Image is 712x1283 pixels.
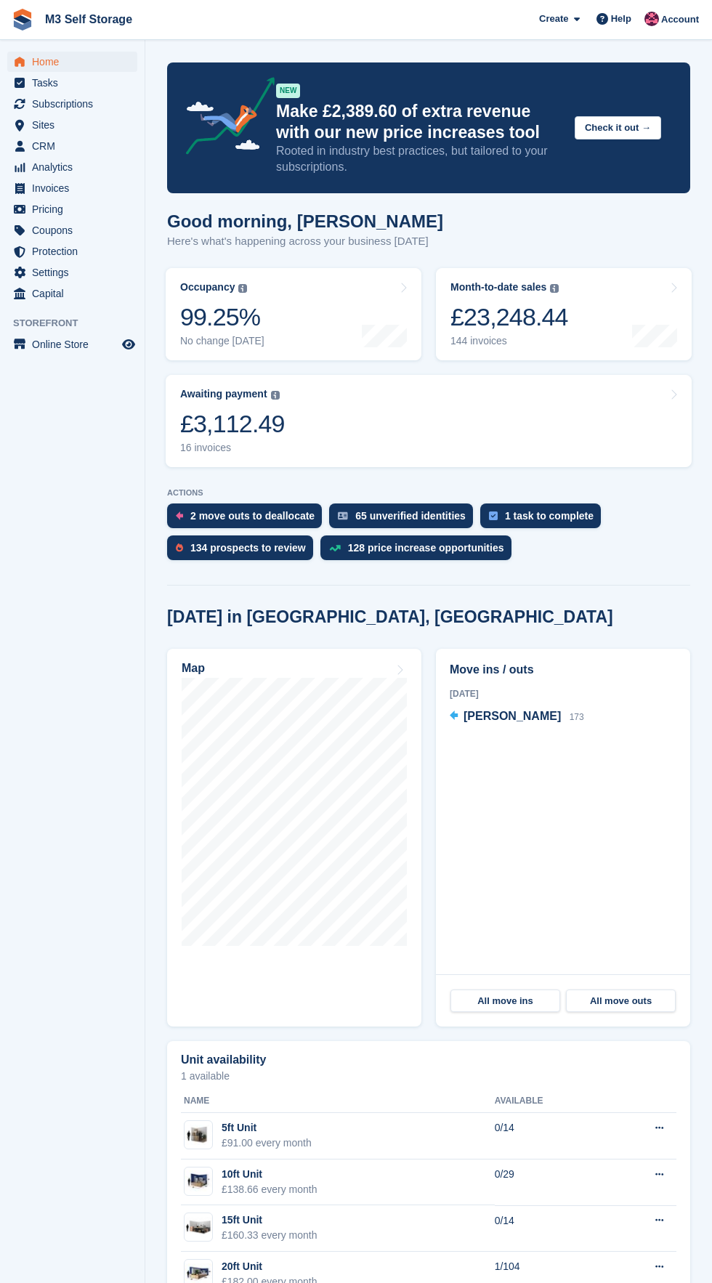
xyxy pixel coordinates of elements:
p: ACTIONS [167,488,690,498]
img: icon-info-grey-7440780725fd019a000dd9b08b2336e03edf1995a4989e88bcd33f0948082b44.svg [271,391,280,400]
img: icon-info-grey-7440780725fd019a000dd9b08b2336e03edf1995a4989e88bcd33f0948082b44.svg [238,284,247,293]
a: [PERSON_NAME] 173 [450,708,584,727]
h1: Good morning, [PERSON_NAME] [167,211,443,231]
span: Coupons [32,220,119,240]
a: Occupancy 99.25% No change [DATE] [166,268,421,360]
span: [PERSON_NAME] [464,710,561,722]
h2: [DATE] in [GEOGRAPHIC_DATA], [GEOGRAPHIC_DATA] [167,607,613,627]
div: 65 unverified identities [355,510,466,522]
a: 1 task to complete [480,503,608,535]
div: No change [DATE] [180,335,264,347]
span: CRM [32,136,119,156]
h2: Map [182,662,205,675]
span: Tasks [32,73,119,93]
a: 128 price increase opportunities [320,535,519,567]
img: 10-ft-container.jpg [185,1170,212,1191]
div: 99.25% [180,302,264,332]
span: Subscriptions [32,94,119,114]
div: £91.00 every month [222,1136,312,1151]
img: move_outs_to_deallocate_icon-f764333ba52eb49d3ac5e1228854f67142a1ed5810a6f6cc68b1a99e826820c5.svg [176,511,183,520]
p: 1 available [181,1071,676,1081]
div: 16 invoices [180,442,285,454]
a: 2 move outs to deallocate [167,503,329,535]
div: [DATE] [450,687,676,700]
div: 144 invoices [450,335,568,347]
a: menu [7,73,137,93]
span: Create [539,12,568,26]
a: Preview store [120,336,137,353]
div: 134 prospects to review [190,542,306,554]
div: 20ft Unit [222,1259,317,1274]
p: Here's what's happening across your business [DATE] [167,233,443,250]
span: Help [611,12,631,26]
div: 128 price increase opportunities [348,542,504,554]
span: Online Store [32,334,119,355]
img: prospect-51fa495bee0391a8d652442698ab0144808aea92771e9ea1ae160a38d050c398.svg [176,543,183,552]
a: menu [7,220,137,240]
div: 2 move outs to deallocate [190,510,315,522]
img: stora-icon-8386f47178a22dfd0bd8f6a31ec36ba5ce8667c1dd55bd0f319d3a0aa187defe.svg [12,9,33,31]
img: price-adjustments-announcement-icon-8257ccfd72463d97f412b2fc003d46551f7dbcb40ab6d574587a9cd5c0d94... [174,77,275,160]
div: £160.33 every month [222,1228,317,1243]
img: price_increase_opportunities-93ffe204e8149a01c8c9dc8f82e8f89637d9d84a8eef4429ea346261dce0b2c0.svg [329,545,341,551]
a: Awaiting payment £3,112.49 16 invoices [166,375,692,467]
span: Protection [32,241,119,262]
span: 173 [570,712,584,722]
img: verify_identity-adf6edd0f0f0b5bbfe63781bf79b02c33cf7c696d77639b501bdc392416b5a36.svg [338,511,348,520]
a: menu [7,157,137,177]
a: menu [7,283,137,304]
a: menu [7,241,137,262]
th: Name [181,1090,495,1113]
span: Analytics [32,157,119,177]
th: Available [495,1090,607,1113]
a: Map [167,649,421,1027]
div: Month-to-date sales [450,281,546,294]
a: menu [7,94,137,114]
div: £23,248.44 [450,302,568,332]
a: Month-to-date sales £23,248.44 144 invoices [436,268,692,360]
span: Sites [32,115,119,135]
a: menu [7,115,137,135]
span: Pricing [32,199,119,219]
img: icon-info-grey-7440780725fd019a000dd9b08b2336e03edf1995a4989e88bcd33f0948082b44.svg [550,284,559,293]
div: £138.66 every month [222,1182,317,1197]
div: NEW [276,84,300,98]
h2: Unit availability [181,1053,266,1067]
a: menu [7,136,137,156]
img: 32-sqft-unit.jpg [185,1125,212,1146]
img: Nick Jones [644,12,659,26]
td: 0/29 [495,1159,607,1206]
img: task-75834270c22a3079a89374b754ae025e5fb1db73e45f91037f5363f120a921f8.svg [489,511,498,520]
button: Check it out → [575,116,661,140]
a: menu [7,199,137,219]
p: Make £2,389.60 of extra revenue with our new price increases tool [276,101,563,143]
span: Account [661,12,699,27]
span: Home [32,52,119,72]
span: Settings [32,262,119,283]
div: 1 task to complete [505,510,594,522]
a: menu [7,262,137,283]
div: 15ft Unit [222,1213,317,1228]
span: Capital [32,283,119,304]
td: 0/14 [495,1205,607,1252]
a: All move outs [566,989,676,1013]
a: All move ins [450,989,560,1013]
h2: Move ins / outs [450,661,676,679]
div: 10ft Unit [222,1167,317,1182]
a: M3 Self Storage [39,7,138,31]
a: 134 prospects to review [167,535,320,567]
div: Occupancy [180,281,235,294]
a: 65 unverified identities [329,503,480,535]
td: 0/14 [495,1113,607,1159]
img: 125-sqft-unit.jpg [185,1217,212,1238]
div: Awaiting payment [180,388,267,400]
div: £3,112.49 [180,409,285,439]
p: Rooted in industry best practices, but tailored to your subscriptions. [276,143,563,175]
div: 5ft Unit [222,1120,312,1136]
a: menu [7,178,137,198]
span: Storefront [13,316,145,331]
span: Invoices [32,178,119,198]
a: menu [7,334,137,355]
a: menu [7,52,137,72]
